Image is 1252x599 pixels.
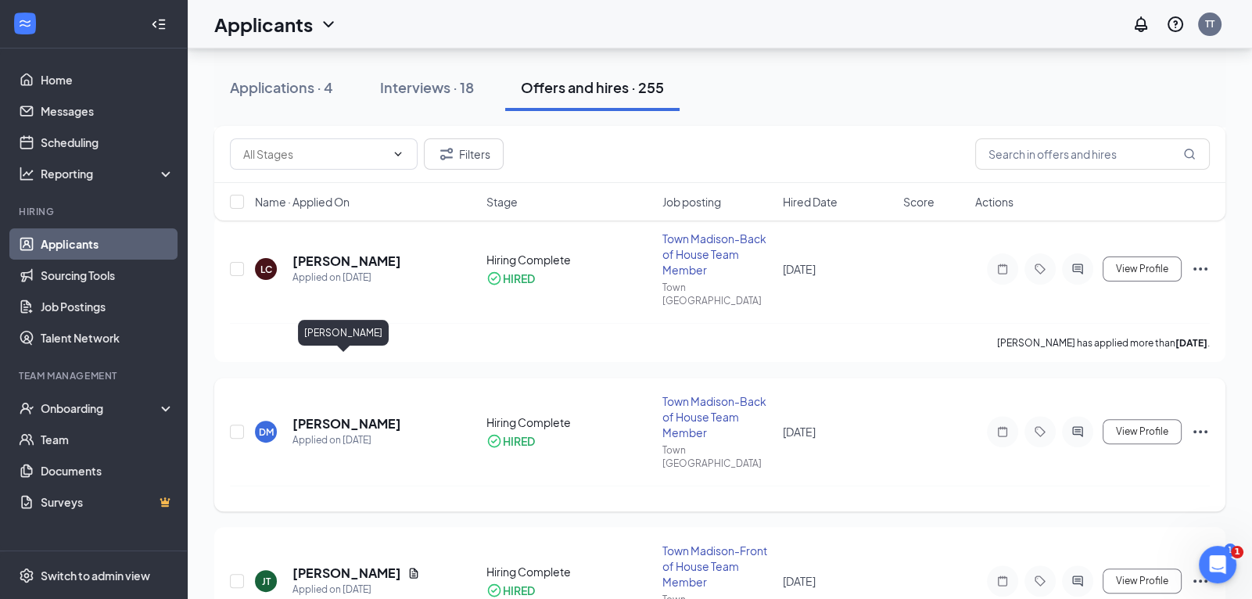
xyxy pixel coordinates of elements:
[292,432,401,448] div: Applied on [DATE]
[783,574,816,588] span: [DATE]
[783,425,816,439] span: [DATE]
[662,543,773,590] div: Town Madison-Front of House Team Member
[662,443,773,470] div: Town [GEOGRAPHIC_DATA]
[19,400,34,416] svg: UserCheck
[292,253,401,270] h5: [PERSON_NAME]
[486,433,502,449] svg: CheckmarkCircle
[486,564,653,579] div: Hiring Complete
[903,194,935,210] span: Score
[41,166,175,181] div: Reporting
[292,582,420,597] div: Applied on [DATE]
[975,138,1210,170] input: Search in offers and hires
[486,414,653,430] div: Hiring Complete
[292,270,401,285] div: Applied on [DATE]
[1224,543,1236,557] div: 1
[41,424,174,455] a: Team
[255,194,350,210] span: Name · Applied On
[1199,546,1236,583] iframe: Intercom live chat
[1031,425,1049,438] svg: Tag
[521,77,664,97] div: Offers and hires · 255
[437,145,456,163] svg: Filter
[392,148,404,160] svg: ChevronDown
[662,393,773,440] div: Town Madison-Back of House Team Member
[41,455,174,486] a: Documents
[17,16,33,31] svg: WorkstreamLogo
[41,322,174,353] a: Talent Network
[486,194,518,210] span: Stage
[1068,263,1087,275] svg: ActiveChat
[503,271,535,286] div: HIRED
[1191,260,1210,278] svg: Ellipses
[783,194,838,210] span: Hired Date
[41,260,174,291] a: Sourcing Tools
[230,77,333,97] div: Applications · 4
[262,575,271,588] div: JT
[407,567,420,579] svg: Document
[993,575,1012,587] svg: Note
[41,291,174,322] a: Job Postings
[486,583,502,598] svg: CheckmarkCircle
[783,262,816,276] span: [DATE]
[41,64,174,95] a: Home
[1116,264,1168,274] span: View Profile
[1068,425,1087,438] svg: ActiveChat
[1116,576,1168,586] span: View Profile
[1205,17,1214,30] div: TT
[19,205,171,218] div: Hiring
[19,369,171,382] div: Team Management
[997,336,1210,350] p: [PERSON_NAME] has applied more than .
[260,263,272,276] div: LC
[19,568,34,583] svg: Settings
[292,415,401,432] h5: [PERSON_NAME]
[243,145,386,163] input: All Stages
[662,194,721,210] span: Job posting
[503,433,535,449] div: HIRED
[1191,422,1210,441] svg: Ellipses
[41,95,174,127] a: Messages
[41,568,150,583] div: Switch to admin view
[1175,337,1207,349] b: [DATE]
[993,425,1012,438] svg: Note
[298,320,389,346] div: [PERSON_NAME]
[1103,569,1182,594] button: View Profile
[486,271,502,286] svg: CheckmarkCircle
[1183,148,1196,160] svg: MagnifyingGlass
[259,425,274,439] div: DM
[292,565,401,582] h5: [PERSON_NAME]
[1068,575,1087,587] svg: ActiveChat
[1103,419,1182,444] button: View Profile
[1103,256,1182,282] button: View Profile
[1116,426,1168,437] span: View Profile
[41,127,174,158] a: Scheduling
[41,486,174,518] a: SurveysCrown
[19,166,34,181] svg: Analysis
[1031,575,1049,587] svg: Tag
[380,77,474,97] div: Interviews · 18
[214,11,313,38] h1: Applicants
[424,138,504,170] button: Filter Filters
[1231,546,1243,558] span: 1
[975,194,1013,210] span: Actions
[319,15,338,34] svg: ChevronDown
[662,231,773,278] div: Town Madison-Back of House Team Member
[486,252,653,267] div: Hiring Complete
[1031,263,1049,275] svg: Tag
[1191,572,1210,590] svg: Ellipses
[151,16,167,32] svg: Collapse
[503,583,535,598] div: HIRED
[1166,15,1185,34] svg: QuestionInfo
[662,281,773,307] div: Town [GEOGRAPHIC_DATA]
[41,228,174,260] a: Applicants
[1132,15,1150,34] svg: Notifications
[41,400,161,416] div: Onboarding
[993,263,1012,275] svg: Note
